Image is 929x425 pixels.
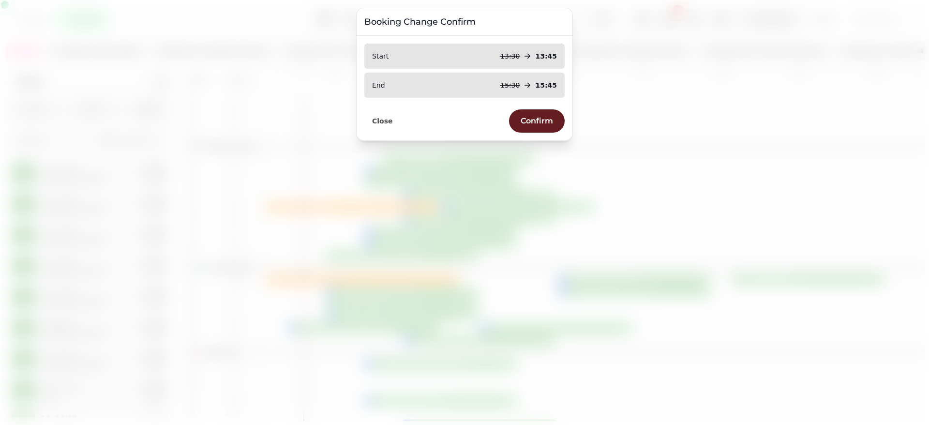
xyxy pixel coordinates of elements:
[364,16,565,28] h3: Booking Change Confirm
[521,117,553,125] span: Confirm
[372,118,393,124] span: Close
[535,80,557,90] p: 15:45
[500,80,520,90] p: 15:30
[364,115,401,127] button: Close
[372,80,385,90] p: End
[535,51,557,61] p: 13:45
[372,51,389,61] p: Start
[500,51,520,61] p: 13:30
[509,109,565,133] button: Confirm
